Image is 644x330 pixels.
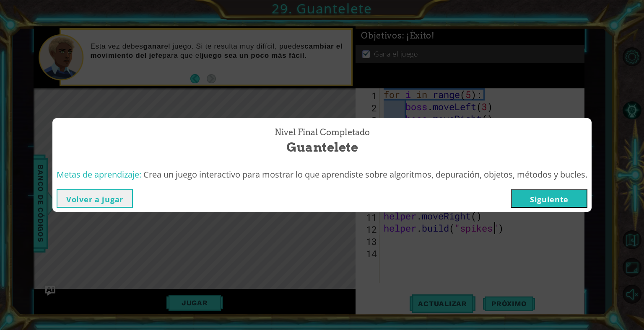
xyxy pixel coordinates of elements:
span: Crea un juego interactivo para mostrar lo que aprendiste sobre algoritmos, depuración, objetos, m... [143,169,587,180]
button: Siguiente [511,189,587,208]
span: Metas de aprendizaje: [57,169,141,180]
button: Volver a jugar [57,189,133,208]
span: Guantelete [286,138,358,156]
span: Nivel final Completado [275,126,370,139]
